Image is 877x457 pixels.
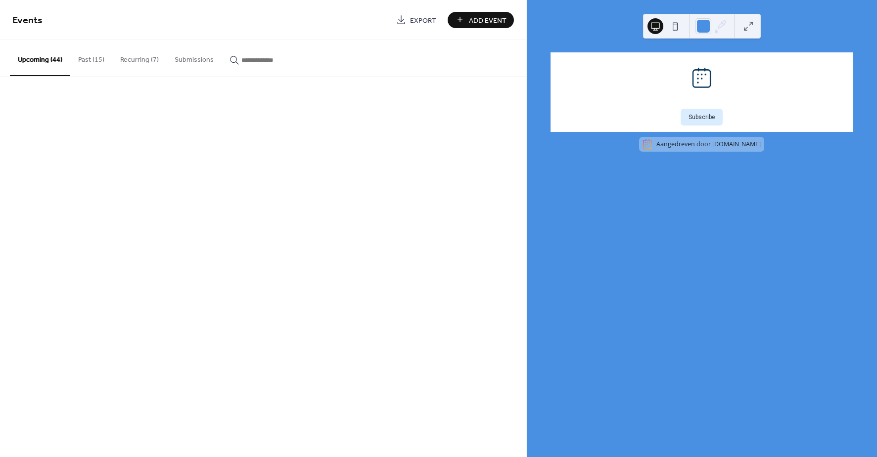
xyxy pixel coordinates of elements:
button: Upcoming (44) [10,40,70,76]
span: Events [12,11,43,30]
button: Recurring (7) [112,40,167,75]
a: Export [389,12,444,28]
button: Submissions [167,40,222,75]
button: Past (15) [70,40,112,75]
button: Add Event [448,12,514,28]
span: Add Event [469,15,507,26]
div: Aangedreven door [656,140,761,148]
a: [DOMAIN_NAME] [712,140,761,148]
span: Export [410,15,436,26]
button: Subscribe [681,109,723,125]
